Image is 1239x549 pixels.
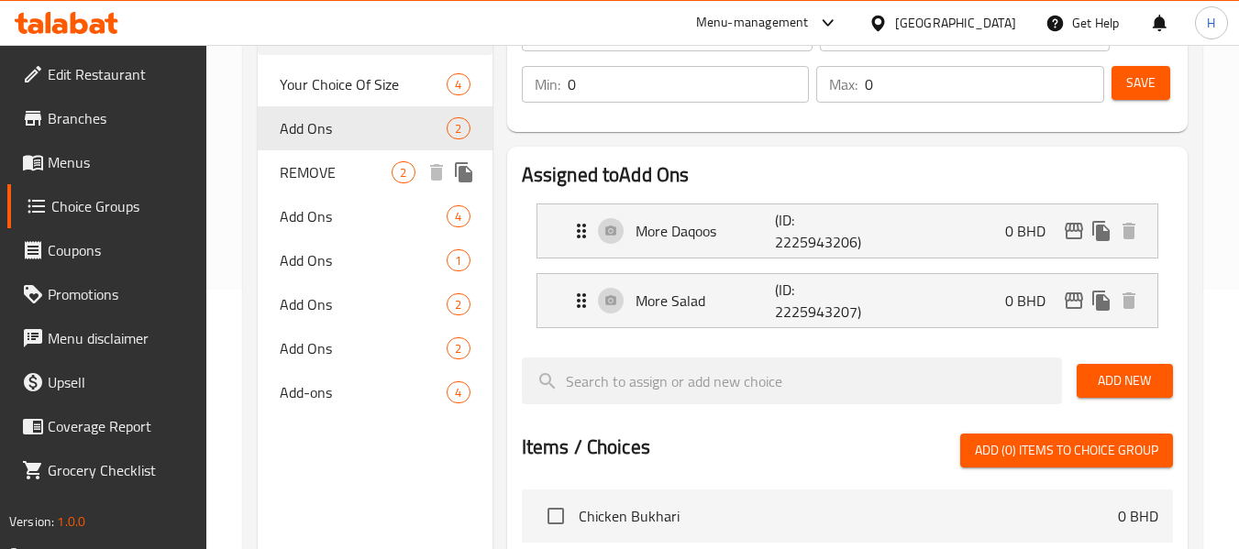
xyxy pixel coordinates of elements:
a: Edit Restaurant [7,52,207,96]
div: Choices [447,117,470,139]
div: Add-ons4 [258,370,492,414]
div: Expand [537,274,1157,327]
p: (ID: 2225943206) [775,209,868,253]
div: REMOVE2deleteduplicate [258,150,492,194]
span: Coverage Report [48,415,193,437]
div: Your Choice Of Size4 [258,62,492,106]
span: Upsell [48,371,193,393]
div: Add Ons2 [258,326,492,370]
p: 0 BHD [1118,505,1158,527]
div: Choices [447,381,470,403]
span: Add-ons [280,381,447,403]
button: delete [1115,217,1143,245]
button: Add New [1077,364,1173,398]
span: Menu disclaimer [48,327,193,349]
span: Promotions [48,283,193,305]
span: H [1207,13,1215,33]
span: Add Ons [280,117,447,139]
button: duplicate [1088,217,1115,245]
div: Choices [447,337,470,359]
div: Choices [447,249,470,271]
p: (ID: 2225943207) [775,279,868,323]
div: Add Ons1 [258,238,492,282]
span: 4 [448,208,469,225]
p: More Salad [636,290,776,312]
span: Version: [9,510,54,533]
span: Edit Restaurant [48,63,193,85]
span: Coupons [48,239,193,261]
span: Save [1126,71,1156,94]
span: 2 [393,164,414,181]
span: 2 [448,120,469,137]
span: Add Ons [280,293,447,315]
a: Upsell [7,360,207,404]
span: Add New [1091,369,1158,392]
div: [GEOGRAPHIC_DATA] [895,13,1016,33]
span: 2 [448,296,469,313]
span: Add Ons [280,249,447,271]
span: Your Choice Of Size [280,73,447,95]
span: Add (0) items to choice group [975,439,1158,462]
button: delete [423,159,450,186]
li: Expand [522,266,1173,335]
div: Choices [447,73,470,95]
div: Add Ons2 [258,282,492,326]
a: Coverage Report [7,404,207,448]
span: Chicken Bukhari [579,505,1118,527]
li: Expand [522,196,1173,266]
span: 1.0.0 [57,510,85,533]
span: REMOVE [280,161,392,183]
p: Min: [535,73,560,95]
a: Choice Groups [7,184,207,228]
h2: Assigned to Add Ons [522,161,1173,189]
span: 4 [448,76,469,93]
span: Add Ons [280,205,447,227]
span: Select choice [537,497,575,535]
a: Coupons [7,228,207,272]
a: Menus [7,140,207,184]
input: search [522,357,1062,404]
p: 0 BHD [1005,220,1060,242]
span: Branches [48,107,193,129]
a: Branches [7,96,207,140]
span: 1 [448,252,469,269]
p: 0 BHD [1005,290,1060,312]
a: Promotions [7,272,207,316]
a: Menu disclaimer [7,316,207,360]
div: Menu-management [696,12,809,34]
span: 4 [448,384,469,401]
span: Choice Groups [51,195,193,217]
a: Grocery Checklist [7,448,207,492]
button: duplicate [1088,287,1115,314]
button: Add (0) items to choice group [960,434,1173,467]
button: edit [1060,287,1088,314]
p: More Daqoos [636,220,776,242]
span: 2 [448,340,469,357]
div: Add Ons2 [258,106,492,150]
span: Grocery Checklist [48,459,193,481]
h2: Items / Choices [522,434,650,461]
button: duplicate [450,159,478,186]
p: Max: [829,73,857,95]
span: Menus [48,151,193,173]
div: Add Ons4 [258,194,492,238]
button: Save [1112,66,1170,100]
button: delete [1115,287,1143,314]
span: Add Ons [280,337,447,359]
div: Expand [537,204,1157,258]
button: edit [1060,217,1088,245]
